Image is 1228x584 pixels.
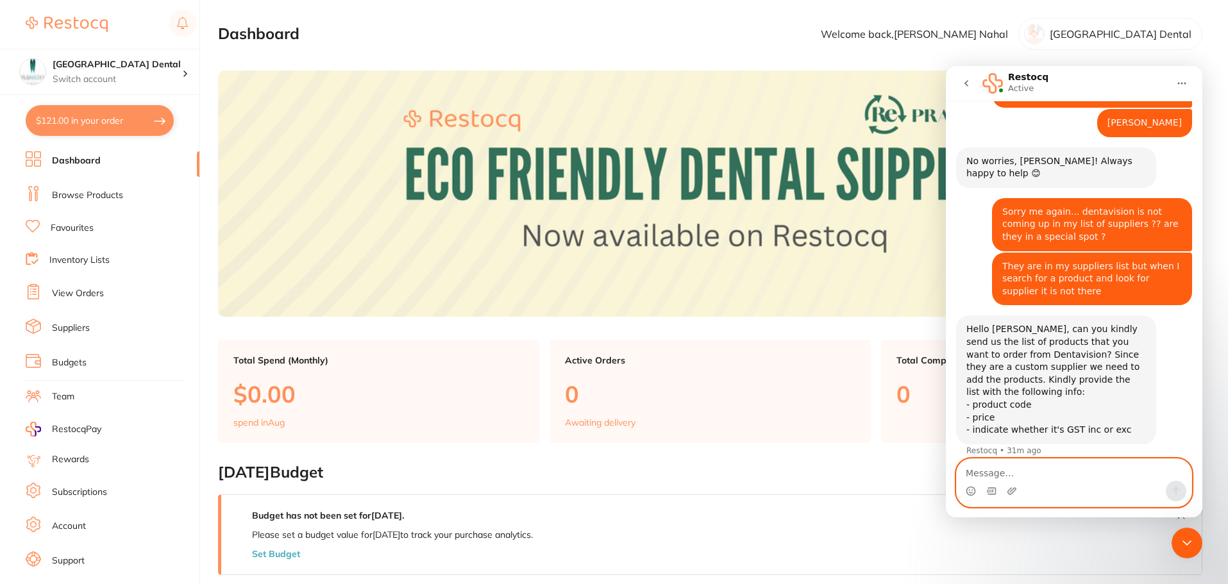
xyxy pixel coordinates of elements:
p: Welcome back, [PERSON_NAME] Nahal [821,28,1008,40]
h2: [DATE] Budget [218,463,1202,481]
img: RestocqPay [26,422,41,437]
p: spend in Aug [233,417,285,428]
a: Total Spend (Monthly)$0.00spend inAug [218,340,539,444]
button: Set Budget [252,549,300,559]
span: RestocqPay [52,423,101,436]
a: Restocq Logo [26,10,108,39]
a: Total Completed Orders0 [881,340,1202,444]
a: Support [52,555,85,567]
p: [GEOGRAPHIC_DATA] Dental [1050,28,1191,40]
button: $121.00 in your order [26,105,174,136]
a: Team [52,390,74,403]
p: 0 [565,381,855,407]
a: Subscriptions [52,486,107,499]
iframe: Intercom live chat [1172,528,1202,558]
p: Total Completed Orders [896,355,1187,365]
a: Budgets [52,356,87,369]
a: Active Orders0Awaiting delivery [550,340,871,444]
h2: Dashboard [218,25,299,43]
img: Restocq Logo [26,17,108,32]
a: RestocqPay [26,422,101,437]
p: 0 [896,381,1187,407]
a: Inventory Lists [49,254,110,267]
p: Switch account [53,73,182,86]
a: Dashboard [52,154,101,167]
h4: Capalaba Park Dental [53,58,182,71]
p: Total Spend (Monthly) [233,355,524,365]
strong: Budget has not been set for [DATE] . [252,510,404,521]
p: Active Orders [565,355,855,365]
a: Rewards [52,453,89,466]
a: Account [52,520,86,533]
p: Please set a budget value for [DATE] to track your purchase analytics. [252,530,533,540]
p: Awaiting delivery [565,417,635,428]
a: View Orders [52,287,104,300]
a: Browse Products [52,189,123,202]
iframe: Intercom live chat [946,66,1202,517]
img: Capalaba Park Dental [20,59,46,85]
a: Suppliers [52,322,90,335]
a: Favourites [51,222,94,235]
img: Dashboard [218,71,1202,317]
p: $0.00 [233,381,524,407]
